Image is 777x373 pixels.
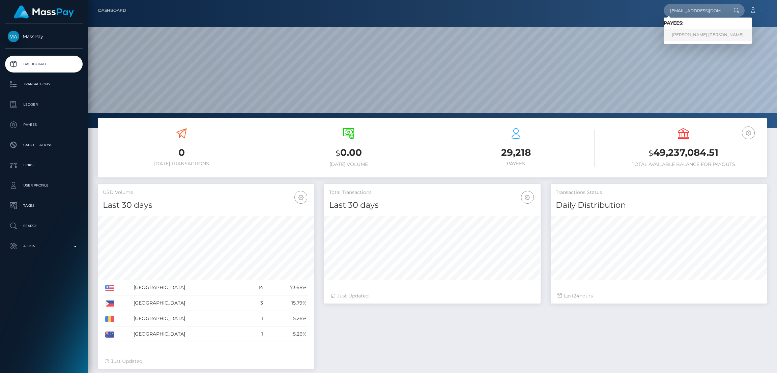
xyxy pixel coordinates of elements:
[246,311,265,326] td: 1
[329,199,535,211] h4: Last 30 days
[5,238,83,255] a: Admin
[8,120,80,130] p: Payees
[331,292,534,299] div: Just Updated
[246,280,265,295] td: 14
[8,221,80,231] p: Search
[270,146,427,160] h3: 0.00
[5,177,83,194] a: User Profile
[131,311,246,326] td: [GEOGRAPHIC_DATA]
[246,295,265,311] td: 3
[336,148,340,158] small: $
[8,180,80,191] p: User Profile
[103,161,260,167] h6: [DATE] Transactions
[105,358,307,365] div: Just Updated
[8,31,19,42] img: MassPay
[5,56,83,73] a: Dashboard
[5,96,83,113] a: Ledger
[5,76,83,93] a: Transactions
[265,280,309,295] td: 73.68%
[8,201,80,211] p: Taxes
[8,59,80,69] p: Dashboard
[437,161,595,167] h6: Payees
[5,33,83,39] span: MassPay
[8,140,80,150] p: Cancellations
[105,332,114,338] img: AU.png
[5,218,83,234] a: Search
[664,29,752,41] a: [PERSON_NAME] [PERSON_NAME]
[105,300,114,307] img: PH.png
[103,146,260,159] h3: 0
[5,197,83,214] a: Taxes
[437,146,595,159] h3: 29,218
[105,316,114,322] img: RO.png
[103,199,309,211] h4: Last 30 days
[131,295,246,311] td: [GEOGRAPHIC_DATA]
[557,292,760,299] div: Last hours
[265,311,309,326] td: 5.26%
[8,160,80,170] p: Links
[329,189,535,196] h5: Total Transactions
[265,295,309,311] td: 15.79%
[664,20,752,26] h6: Payees:
[664,4,727,17] input: Search...
[605,146,762,160] h3: 49,237,084.51
[246,326,265,342] td: 1
[556,189,762,196] h5: Transactions Status
[270,162,427,167] h6: [DATE] Volume
[131,326,246,342] td: [GEOGRAPHIC_DATA]
[8,79,80,89] p: Transactions
[265,326,309,342] td: 5.26%
[8,241,80,251] p: Admin
[14,5,74,19] img: MassPay Logo
[556,199,762,211] h4: Daily Distribution
[131,280,246,295] td: [GEOGRAPHIC_DATA]
[649,148,653,158] small: $
[8,99,80,110] p: Ledger
[98,3,126,18] a: Dashboard
[5,137,83,153] a: Cancellations
[605,162,762,167] h6: Total Available Balance for Payouts
[5,157,83,174] a: Links
[5,116,83,133] a: Payees
[574,293,579,299] span: 24
[105,285,114,291] img: US.png
[103,189,309,196] h5: USD Volume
